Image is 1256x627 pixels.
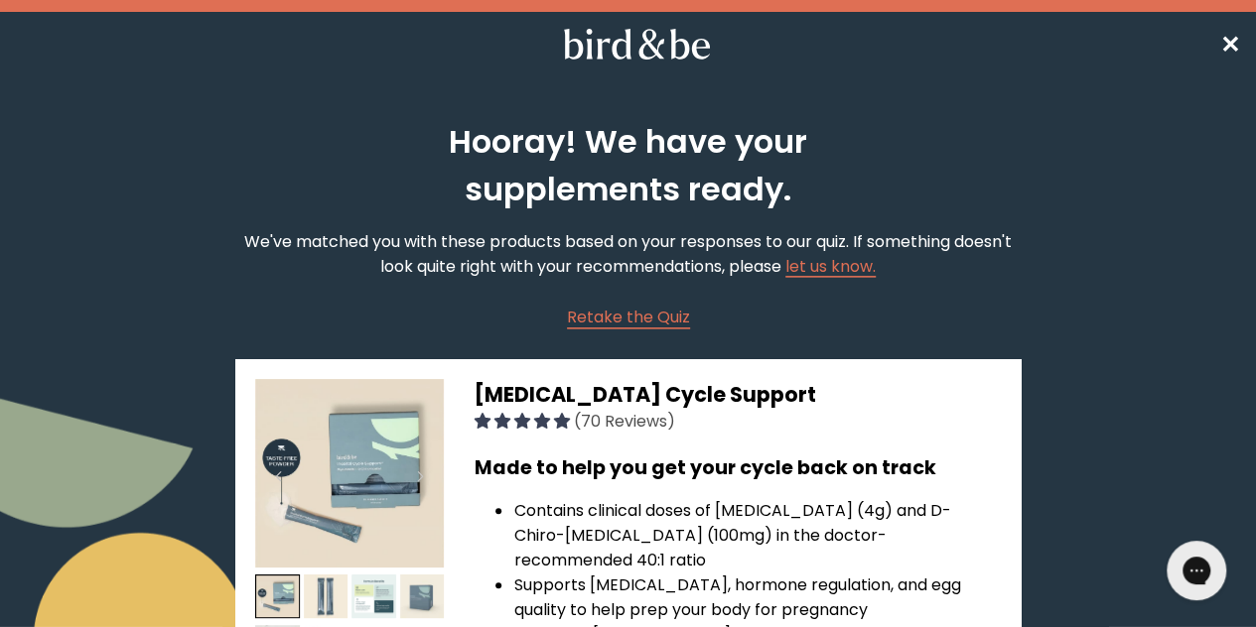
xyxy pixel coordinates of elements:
[400,574,445,619] img: thumbnail image
[392,118,863,213] h2: Hooray! We have your supplements ready.
[474,380,815,409] span: [MEDICAL_DATA] Cycle Support
[304,574,349,619] img: thumbnail image
[1220,27,1240,62] a: ✕
[573,410,674,433] span: (70 Reviews)
[785,255,876,278] a: let us know.
[1220,28,1240,61] span: ✕
[567,306,690,328] span: Retake the Quiz
[351,574,396,619] img: thumbnail image
[513,572,1000,622] li: Supports [MEDICAL_DATA], hormone regulation, and egg quality to help prep your body for pregnancy
[567,305,690,329] a: Retake the Quiz
[255,379,444,567] img: thumbnail image
[1157,534,1236,607] iframe: Gorgias live chat messenger
[474,410,573,433] span: 4.91 stars
[255,574,300,619] img: thumbnail image
[474,453,1000,482] h3: Made to help you get your cycle back on track
[513,498,1000,572] li: Contains clinical doses of [MEDICAL_DATA] (4g) and D-Chiro-[MEDICAL_DATA] (100mg) in the doctor-r...
[235,229,1020,279] p: We've matched you with these products based on your responses to our quiz. If something doesn't l...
